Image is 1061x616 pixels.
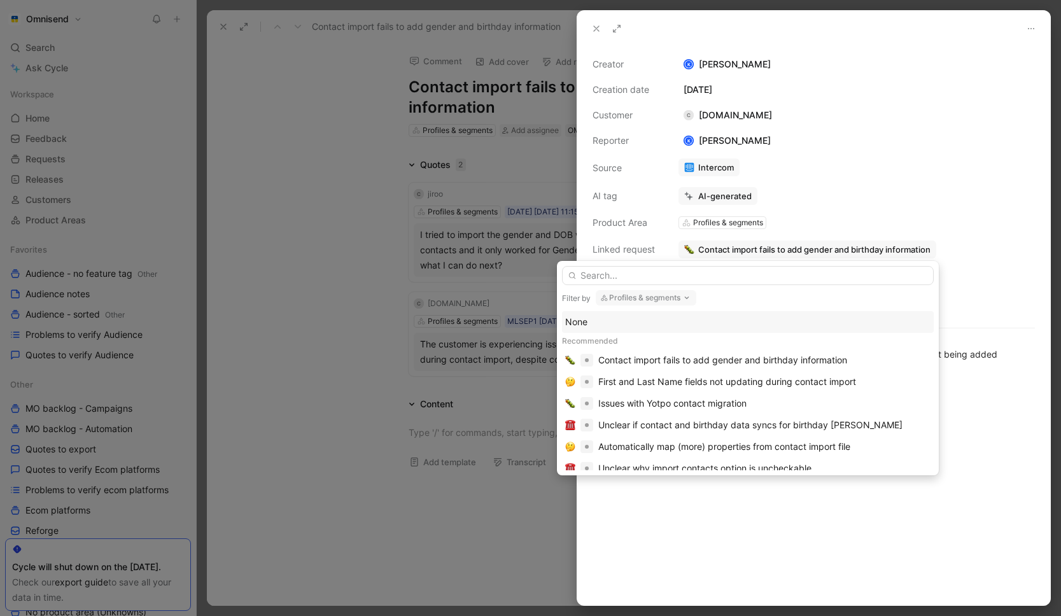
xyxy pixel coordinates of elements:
[562,333,934,349] div: Recommended
[562,266,934,285] input: Search...
[562,293,591,304] div: Filter by
[565,314,931,330] div: None
[596,290,696,305] button: Profiles & segments
[598,439,850,454] div: Automatically map (more) properties from contact import file
[598,353,847,368] div: Contact import fails to add gender and birthday information
[598,417,903,433] div: Unclear if contact and birthday data syncs for birthday [PERSON_NAME]
[565,420,575,430] img: ☎️
[565,355,575,365] img: 🐛
[598,461,812,476] div: Unclear why import contacts option is uncheckable
[565,398,575,409] img: 🐛
[565,377,575,387] img: 🤔
[598,374,856,389] div: First and Last Name fields not updating during contact import
[565,463,575,473] img: ☎️
[598,396,747,411] div: Issues with Yotpo contact migration
[565,442,575,452] img: 🤔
